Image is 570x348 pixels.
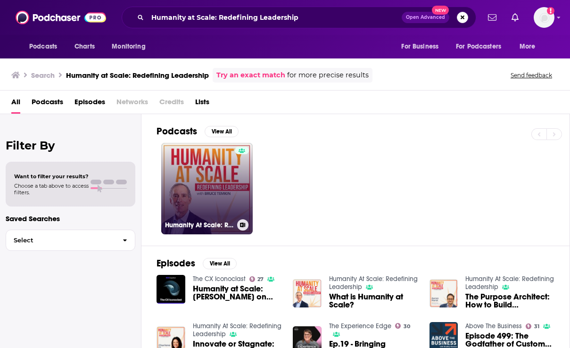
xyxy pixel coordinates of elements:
[432,6,449,15] span: New
[6,214,135,223] p: Saved Searches
[31,71,55,80] h3: Search
[329,293,418,309] a: What is Humanity at Scale?
[216,70,285,81] a: Try an exact match
[484,9,500,25] a: Show notifications dropdown
[287,70,369,81] span: for more precise results
[293,279,322,308] img: What is Humanity at Scale?
[148,10,402,25] input: Search podcasts, credits, & more...
[205,126,239,137] button: View All
[395,323,410,329] a: 30
[6,237,115,243] span: Select
[29,40,57,53] span: Podcasts
[193,285,282,301] a: Humanity at Scale: Bruce Temkin on Redefining Leadership in the Age of AI
[6,139,135,152] h2: Filter By
[465,293,554,309] a: The Purpose Architect: How to Build Connection at Scale with Aaron Hurst
[14,182,89,196] span: Choose a tab above to access filters.
[520,40,536,53] span: More
[404,324,410,329] span: 30
[526,323,539,329] a: 31
[157,257,237,269] a: EpisodesView All
[157,257,195,269] h2: Episodes
[508,9,522,25] a: Show notifications dropdown
[74,94,105,114] a: Episodes
[193,285,282,301] span: Humanity at Scale: [PERSON_NAME] on Redefining Leadership in the Age of AI
[161,143,253,234] a: Humanity At Scale: Redefining Leadership
[534,7,554,28] img: User Profile
[193,275,246,283] a: The CX Iconoclast
[547,7,554,15] svg: Add a profile image
[66,71,209,80] h3: Humanity at Scale: Redefining Leadership
[165,221,233,229] h3: Humanity At Scale: Redefining Leadership
[116,94,148,114] span: Networks
[534,324,539,329] span: 31
[159,94,184,114] span: Credits
[122,7,476,28] div: Search podcasts, credits, & more...
[395,38,450,56] button: open menu
[157,125,239,137] a: PodcastsView All
[329,275,418,291] a: Humanity At Scale: Redefining Leadership
[406,15,445,20] span: Open Advanced
[195,94,209,114] a: Lists
[23,38,69,56] button: open menu
[68,38,100,56] a: Charts
[11,94,20,114] a: All
[193,322,281,338] a: Humanity At Scale: Redefining Leadership
[157,275,185,304] img: Humanity at Scale: Bruce Temkin on Redefining Leadership in the Age of AI
[465,275,554,291] a: Humanity At Scale: Redefining Leadership
[112,40,145,53] span: Monitoring
[32,94,63,114] a: Podcasts
[105,38,157,56] button: open menu
[6,230,135,251] button: Select
[465,332,554,348] span: Episode 499: The Godfather of Customer Experience on Building Culture at Scale - [PERSON_NAME]
[508,71,555,79] button: Send feedback
[534,7,554,28] button: Show profile menu
[14,173,89,180] span: Want to filter your results?
[157,125,197,137] h2: Podcasts
[513,38,547,56] button: open menu
[465,322,522,330] a: Above The Business
[430,279,458,308] img: The Purpose Architect: How to Build Connection at Scale with Aaron Hurst
[534,7,554,28] span: Logged in as alignPR
[402,12,449,23] button: Open AdvancedNew
[465,293,554,309] span: The Purpose Architect: How to Build Connection at Scale with [PERSON_NAME]
[257,277,264,282] span: 27
[249,276,264,282] a: 27
[450,38,515,56] button: open menu
[16,8,106,26] img: Podchaser - Follow, Share and Rate Podcasts
[465,332,554,348] a: Episode 499: The Godfather of Customer Experience on Building Culture at Scale - Bruce Temkin
[203,258,237,269] button: View All
[456,40,501,53] span: For Podcasters
[401,40,438,53] span: For Business
[74,40,95,53] span: Charts
[329,322,391,330] a: The Experience Edge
